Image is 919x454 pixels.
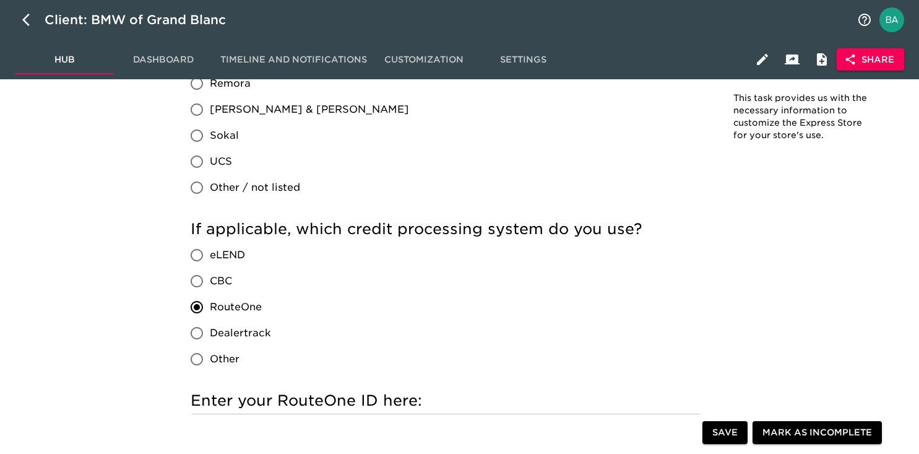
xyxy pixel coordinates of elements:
[807,45,837,74] button: Internal Notes and Comments
[879,7,904,32] img: Profile
[210,180,300,195] span: Other / not listed
[777,45,807,74] button: Client View
[210,248,245,263] span: eLEND
[753,422,882,445] button: Mark as Incomplete
[712,426,738,441] span: Save
[210,102,409,117] span: [PERSON_NAME] & [PERSON_NAME]
[191,391,702,411] h5: Enter your RouteOne ID here:
[762,426,872,441] span: Mark as Incomplete
[210,76,251,91] span: Remora
[22,52,106,68] span: Hub
[210,326,271,341] span: Dealertrack
[210,128,239,143] span: Sokal
[850,5,879,35] button: notifications
[121,52,205,68] span: Dashboard
[191,414,702,448] input: Example: 010101
[210,154,232,169] span: UCS
[220,52,367,68] span: Timeline and Notifications
[748,45,777,74] button: Edit Hub
[382,52,466,68] span: Customization
[191,219,702,239] h5: If applicable, which credit processing system do you use?
[837,48,904,71] button: Share
[210,300,262,315] span: RouteOne
[45,10,243,30] div: Client: BMW of Grand Blanc
[210,352,239,367] span: Other
[702,422,748,445] button: Save
[733,92,870,142] p: This task provides us with the necessary information to customize the Express Store for your stor...
[210,274,232,289] span: CBC
[847,52,894,68] span: Share
[481,52,565,68] span: Settings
